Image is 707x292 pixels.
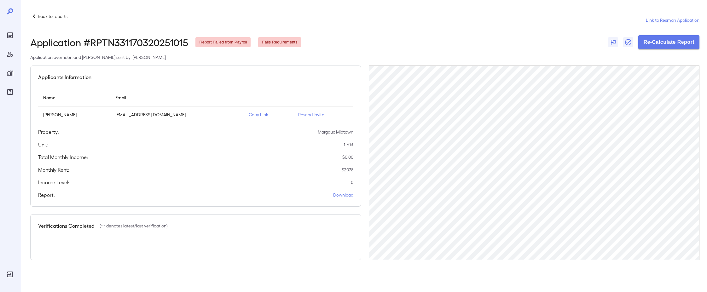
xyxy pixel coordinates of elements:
[100,223,168,229] p: (** denotes latest/last verification)
[110,89,244,106] th: Email
[115,112,239,118] p: [EMAIL_ADDRESS][DOMAIN_NAME]
[333,192,353,198] a: Download
[38,89,110,106] th: Name
[351,179,353,186] p: 0
[30,54,699,60] p: Application overriden and [PERSON_NAME] sent by: [PERSON_NAME]
[43,112,105,118] p: [PERSON_NAME]
[5,269,15,279] div: Log Out
[38,179,69,186] h5: Income Level:
[249,112,288,118] p: Copy Link
[318,129,353,135] p: Margaux Midtown
[344,141,353,148] p: 1-703
[38,191,55,199] h5: Report:
[342,167,353,173] p: $ 2078
[38,13,67,20] p: Back to reports
[623,37,633,47] button: Close Report
[38,222,95,230] h5: Verifications Completed
[38,73,91,81] h5: Applicants Information
[5,87,15,97] div: FAQ
[638,35,699,49] button: Re-Calculate Report
[195,39,251,45] span: Report Failed from Payroll
[5,49,15,59] div: Manage Users
[342,154,353,160] p: $ 0.00
[38,166,69,174] h5: Monthly Rent:
[38,89,353,123] table: simple table
[298,112,348,118] p: Resend Invite
[5,68,15,78] div: Manage Properties
[608,37,618,47] button: Flag Report
[38,128,59,136] h5: Property:
[258,39,301,45] span: Fails Requirements
[5,30,15,40] div: Reports
[38,141,49,148] h5: Unit:
[646,17,699,23] a: Link to Resman Application
[30,37,188,48] h2: Application # RPTN331170320251015
[38,153,88,161] h5: Total Monthly Income:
